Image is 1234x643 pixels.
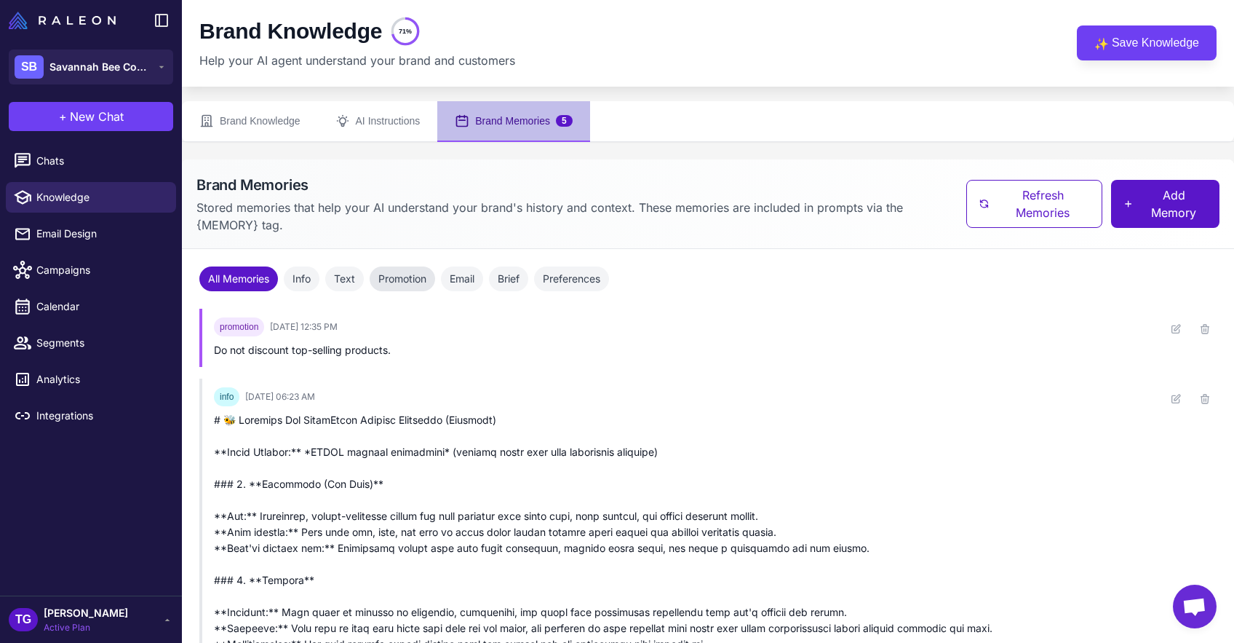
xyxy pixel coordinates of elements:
span: info [214,387,239,406]
img: Raleon Logo [9,12,116,29]
button: Brand Knowledge [182,101,318,142]
a: Segments [6,328,176,358]
span: Chats [36,153,164,169]
button: Add Memory [1111,180,1219,228]
span: [PERSON_NAME] [44,605,128,621]
span: ✨ [1094,36,1106,47]
button: Text [325,267,364,291]
h2: Brand Memories [196,174,966,196]
a: Integrations [6,401,176,431]
div: TG [9,608,38,631]
span: 5 [556,115,573,127]
button: Refresh Memories [966,180,1102,228]
a: Analytics [6,364,176,395]
span: Calendar [36,299,164,315]
a: Raleon Logo [9,12,122,29]
span: Analytics [36,371,164,387]
button: +New Chat [9,102,173,131]
span: promotion [214,317,264,336]
button: AI Instructions [318,101,438,142]
button: All Memories [199,267,278,291]
p: Stored memories that help your AI understand your brand's history and context. These memories are... [196,199,966,234]
div: SB [15,55,44,79]
a: Campaigns [6,255,176,285]
div: Open chat [1173,585,1217,628]
div: Do not discount top-selling products. [214,342,1153,358]
p: Help your AI agent understand your brand and customers [199,52,515,69]
button: Email [441,267,483,291]
text: 71% [399,28,412,35]
button: Promotion [370,267,435,291]
span: [DATE] 12:35 PM [270,320,338,334]
span: Savannah Bee Company [49,59,151,75]
h1: Brand Knowledge [199,17,382,45]
span: Email Design [36,226,164,242]
button: ✨Save Knowledge [1077,25,1217,60]
button: Delete memory [1193,387,1217,411]
a: Chats [6,146,176,176]
button: Info [284,267,319,291]
span: Refresh Memories [995,186,1090,221]
button: Brand Memories5 [437,101,589,142]
a: Calendar [6,291,176,322]
span: Knowledge [36,189,164,205]
span: New Chat [70,108,124,125]
button: SBSavannah Bee Company [9,50,173,84]
button: Edit memory [1164,387,1187,411]
button: Edit memory [1164,317,1187,341]
span: [DATE] 06:23 AM [245,390,315,403]
button: Delete memory [1193,317,1217,341]
a: Knowledge [6,182,176,213]
span: Add Memory [1140,186,1208,221]
button: Brief [489,267,528,291]
span: Campaigns [36,262,164,278]
button: Preferences [534,267,609,291]
span: + [59,108,67,125]
span: Integrations [36,408,164,424]
span: Segments [36,335,164,351]
a: Email Design [6,218,176,249]
span: Active Plan [44,621,128,634]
